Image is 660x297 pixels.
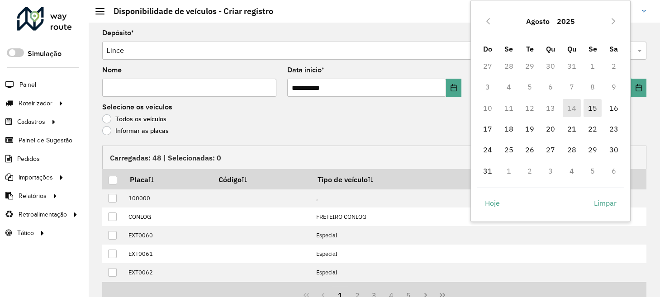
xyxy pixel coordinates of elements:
[561,76,582,97] td: 7
[582,76,603,97] td: 8
[477,139,498,160] td: 24
[287,65,324,75] label: Data início
[499,56,519,76] td: 28
[477,118,498,139] td: 17
[519,76,540,97] td: 5
[582,56,603,76] td: 1
[594,198,617,208] span: Limpar
[102,102,172,113] label: Selecione os veículos
[28,48,62,59] label: Simulação
[499,139,519,160] td: 25
[540,56,561,76] td: 30
[540,160,561,181] td: 3
[479,120,497,138] span: 17
[123,207,212,226] td: CONLOG
[499,160,519,181] td: 1
[603,118,624,139] td: 23
[17,154,40,164] span: Pedidos
[102,65,122,75] label: Nome
[519,118,540,139] td: 19
[123,170,212,189] th: Placa
[603,160,624,181] td: 6
[582,118,603,139] td: 22
[519,160,540,181] td: 2
[479,141,497,159] span: 24
[19,80,36,90] span: Painel
[521,141,539,159] span: 26
[519,56,540,76] td: 29
[567,44,576,53] span: Qu
[17,117,45,127] span: Cadastros
[526,44,534,53] span: Te
[504,44,513,53] span: Se
[561,56,582,76] td: 31
[603,98,624,118] td: 16
[104,6,273,16] h2: Disponibilidade de veículos - Criar registro
[609,44,618,53] span: Sa
[479,162,497,180] span: 31
[631,79,646,97] button: Choose Date
[102,28,134,38] label: Depósito
[521,120,539,138] span: 19
[19,210,67,219] span: Retroalimentação
[586,194,624,212] button: Limpar
[312,226,477,245] td: Especial
[605,99,623,117] span: 16
[19,99,52,108] span: Roteirizador
[312,207,477,226] td: FRETEIRO CONLOG
[561,118,582,139] td: 21
[312,263,477,282] td: Especial
[519,139,540,160] td: 26
[541,141,560,159] span: 27
[477,194,508,212] button: Hoje
[212,170,312,189] th: Código
[561,98,582,118] td: 14
[477,56,498,76] td: 27
[589,44,597,53] span: Se
[500,120,518,138] span: 18
[499,76,519,97] td: 4
[123,263,212,282] td: EXT0062
[540,139,561,160] td: 27
[499,98,519,118] td: 11
[522,10,553,32] button: Choose Month
[541,120,560,138] span: 20
[19,191,47,201] span: Relatórios
[563,120,581,138] span: 21
[483,44,492,53] span: Do
[563,141,581,159] span: 28
[540,98,561,118] td: 13
[582,98,603,118] td: 15
[477,98,498,118] td: 10
[500,141,518,159] span: 25
[477,160,498,181] td: 31
[102,114,166,123] label: Todos os veículos
[561,139,582,160] td: 28
[584,120,602,138] span: 22
[561,160,582,181] td: 4
[603,139,624,160] td: 30
[19,136,72,145] span: Painel de Sugestão
[540,76,561,97] td: 6
[627,45,635,56] span: Clear all
[582,160,603,181] td: 5
[446,79,461,97] button: Choose Date
[123,189,212,207] td: 100000
[584,99,602,117] span: 15
[546,44,555,53] span: Qu
[312,170,477,189] th: Tipo de veículo
[102,146,646,169] div: Carregadas: 48 | Selecionadas: 0
[603,76,624,97] td: 9
[485,198,500,208] span: Hoje
[606,14,621,28] button: Next Month
[19,173,53,182] span: Importações
[123,245,212,263] td: EXT0061
[477,76,498,97] td: 3
[499,118,519,139] td: 18
[102,126,169,135] label: Informar as placas
[312,245,477,263] td: Especial
[553,10,579,32] button: Choose Year
[17,228,34,238] span: Tático
[123,226,212,245] td: EXT0060
[312,189,477,207] td: ,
